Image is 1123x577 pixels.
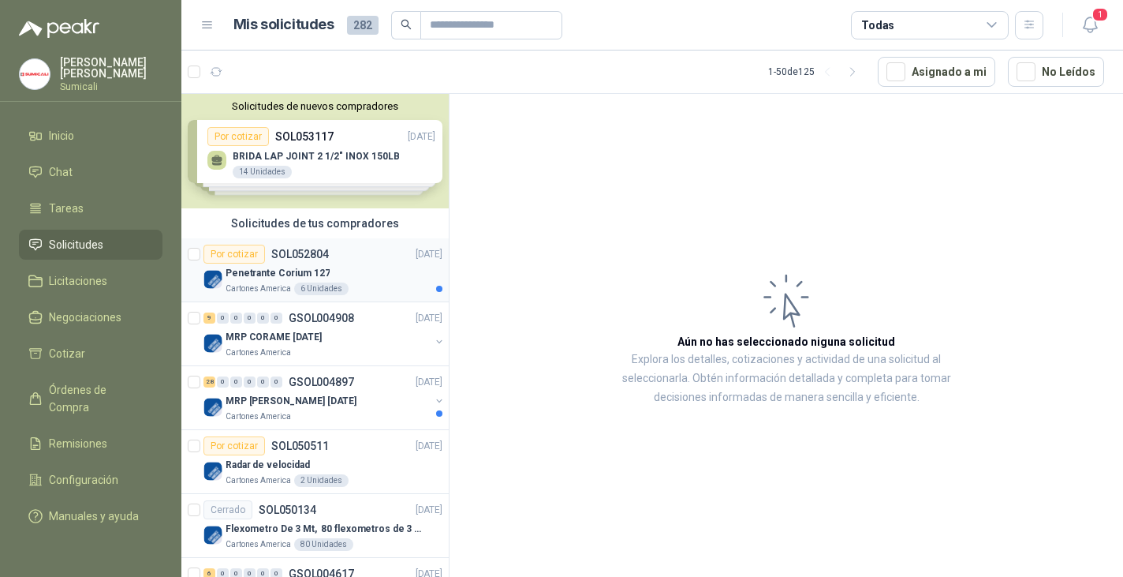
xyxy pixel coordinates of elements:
img: Company Logo [203,334,222,353]
p: SOL052804 [271,249,329,260]
a: 9 0 0 0 0 0 GSOL004908[DATE] Company LogoMRP CORAME [DATE]Cartones America [203,309,446,359]
div: 1 - 50 de 125 [768,59,865,84]
img: Company Logo [203,398,222,417]
div: 9 [203,313,215,324]
a: CerradoSOL050134[DATE] Company LogoFlexometro De 3 Mt, 80 flexometros de 3 m Marca TajimaCartones... [181,494,449,558]
a: Inicio [19,121,162,151]
div: Solicitudes de tus compradores [181,208,449,238]
p: Cartones America [226,283,291,295]
a: Licitaciones [19,266,162,296]
a: Por cotizarSOL050511[DATE] Company LogoRadar de velocidadCartones America2 Unidades [181,430,449,494]
p: [PERSON_NAME] [PERSON_NAME] [60,57,162,79]
a: Negociaciones [19,302,162,332]
div: 28 [203,377,215,388]
p: Radar de velocidad [226,458,310,473]
a: Remisiones [19,429,162,459]
span: Manuales y ayuda [49,508,139,525]
div: Por cotizar [203,245,265,264]
span: Remisiones [49,435,107,452]
div: 0 [217,377,229,388]
span: Tareas [49,200,84,217]
span: Configuración [49,471,118,489]
span: Cotizar [49,345,85,362]
div: 0 [257,313,269,324]
img: Logo peakr [19,19,99,38]
p: Penetrante Corium 127 [226,266,330,281]
p: Sumicali [60,82,162,92]
button: No Leídos [1008,57,1104,87]
div: 80 Unidades [294,538,353,551]
p: [DATE] [416,375,442,390]
a: Cotizar [19,339,162,369]
img: Company Logo [203,526,222,545]
a: 28 0 0 0 0 0 GSOL004897[DATE] Company LogoMRP [PERSON_NAME] [DATE]Cartones America [203,373,446,423]
p: GSOL004897 [289,377,354,388]
button: Solicitudes de nuevos compradores [188,100,442,112]
div: Solicitudes de nuevos compradoresPor cotizarSOL053117[DATE] BRIDA LAP JOINT 2 1/2" INOX 150LB14 U... [181,94,449,208]
div: Cerrado [203,500,252,519]
span: Inicio [49,127,74,144]
div: 0 [257,377,269,388]
h1: Mis solicitudes [233,13,334,36]
div: 0 [217,313,229,324]
a: Manuales y ayuda [19,501,162,531]
div: 0 [230,377,242,388]
p: [DATE] [416,439,442,454]
span: Solicitudes [49,236,103,253]
p: Cartones America [226,538,291,551]
div: Todas [861,17,894,34]
p: [DATE] [416,247,442,262]
p: Cartones America [226,474,291,487]
p: [DATE] [416,311,442,326]
a: Configuración [19,465,162,495]
div: 0 [244,313,256,324]
div: 6 Unidades [294,283,349,295]
button: Asignado a mi [878,57,995,87]
p: SOL050134 [259,504,316,515]
p: MRP CORAME [DATE] [226,330,322,345]
p: GSOL004908 [289,313,354,324]
a: Por cotizarSOL052804[DATE] Company LogoPenetrante Corium 127Cartones America6 Unidades [181,238,449,302]
p: Cartones America [226,347,291,359]
p: MRP [PERSON_NAME] [DATE] [226,394,356,409]
p: Cartones America [226,410,291,423]
p: SOL050511 [271,440,329,451]
div: 0 [270,313,282,324]
div: 2 Unidades [294,474,349,487]
h3: Aún no has seleccionado niguna solicitud [677,333,895,350]
span: Órdenes de Compra [49,381,147,416]
img: Company Logo [20,59,50,89]
img: Company Logo [203,462,222,481]
div: 0 [230,313,242,324]
img: Company Logo [203,270,222,289]
div: Por cotizar [203,436,265,455]
p: [DATE] [416,503,442,518]
span: Negociaciones [49,309,121,326]
span: 1 [1091,7,1109,22]
span: search [401,19,412,30]
span: Chat [49,163,73,181]
a: Solicitudes [19,230,162,260]
span: 282 [347,16,379,35]
a: Órdenes de Compra [19,375,162,422]
a: Tareas [19,193,162,223]
div: 0 [270,377,282,388]
a: Chat [19,157,162,187]
p: Flexometro De 3 Mt, 80 flexometros de 3 m Marca Tajima [226,522,422,537]
div: 0 [244,377,256,388]
span: Licitaciones [49,272,107,290]
button: 1 [1076,11,1104,39]
p: Explora los detalles, cotizaciones y actividad de una solicitud al seleccionarla. Obtén informaci... [607,350,965,407]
